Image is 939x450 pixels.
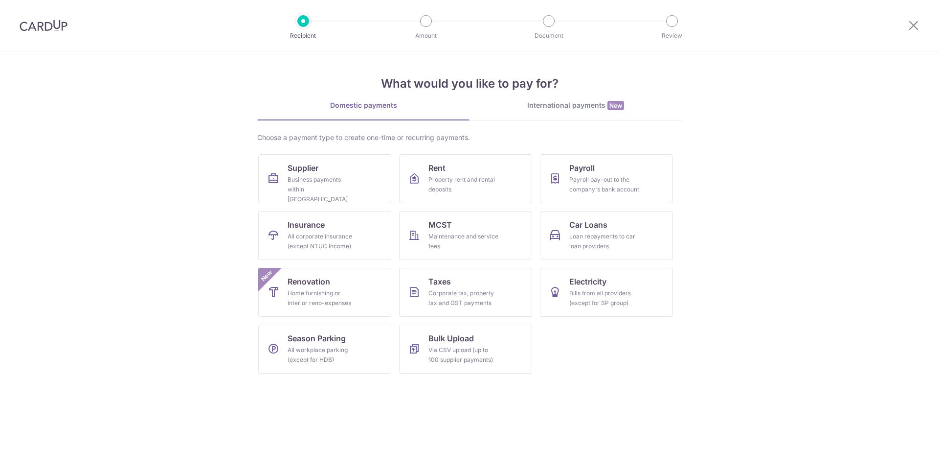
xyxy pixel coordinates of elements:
a: Bulk UploadVia CSV upload (up to 100 supplier payments) [399,325,532,374]
div: All corporate insurance (except NTUC Income) [288,232,358,251]
div: Choose a payment type to create one-time or recurring payments. [257,133,682,142]
span: New [607,101,624,110]
div: All workplace parking (except for HDB) [288,345,358,365]
p: Review [636,31,708,41]
span: Supplier [288,162,318,174]
a: PayrollPayroll pay-out to the company's bank account [540,154,673,203]
div: Loan repayments to car loan providers [569,232,640,251]
a: InsuranceAll corporate insurance (except NTUC Income) [258,211,391,260]
span: Bulk Upload [428,332,474,344]
span: Car Loans [569,219,607,231]
p: Recipient [267,31,339,41]
p: Document [513,31,585,41]
span: Electricity [569,276,606,287]
span: Rent [428,162,446,174]
a: Car LoansLoan repayments to car loan providers [540,211,673,260]
span: New [259,268,275,284]
div: Bills from all providers (except for SP group) [569,288,640,308]
span: MCST [428,219,452,231]
div: International payments [469,100,682,111]
p: Amount [390,31,462,41]
div: Payroll pay-out to the company's bank account [569,175,640,194]
div: Maintenance and service fees [428,232,499,251]
h4: What would you like to pay for? [257,75,682,93]
iframe: Opens a widget where you can find more information [876,421,929,445]
div: Business payments within [GEOGRAPHIC_DATA] [288,175,358,204]
a: TaxesCorporate tax, property tax and GST payments [399,268,532,317]
span: Payroll [569,162,595,174]
a: Season ParkingAll workplace parking (except for HDB) [258,325,391,374]
div: Home furnishing or interior reno-expenses [288,288,358,308]
a: MCSTMaintenance and service fees [399,211,532,260]
a: ElectricityBills from all providers (except for SP group) [540,268,673,317]
span: Season Parking [288,332,346,344]
img: CardUp [20,20,67,31]
span: Insurance [288,219,325,231]
div: Via CSV upload (up to 100 supplier payments) [428,345,499,365]
a: RentProperty rent and rental deposits [399,154,532,203]
div: Domestic payments [257,100,469,110]
span: Renovation [288,276,330,287]
div: Property rent and rental deposits [428,175,499,194]
a: RenovationHome furnishing or interior reno-expensesNew [258,268,391,317]
a: SupplierBusiness payments within [GEOGRAPHIC_DATA] [258,154,391,203]
div: Corporate tax, property tax and GST payments [428,288,499,308]
span: Taxes [428,276,451,287]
